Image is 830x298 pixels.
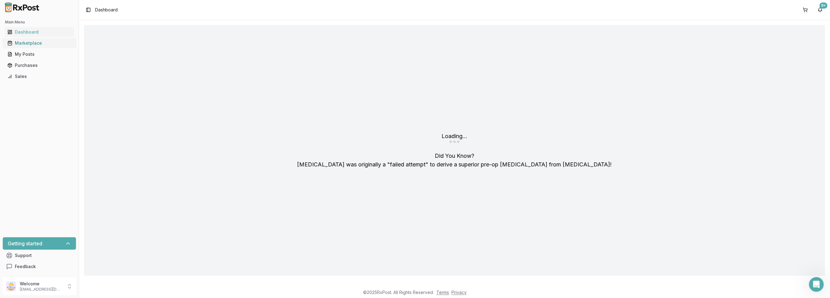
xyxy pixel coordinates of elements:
button: Feedback [2,261,76,272]
span: [MEDICAL_DATA] was originally a "failed attempt" to derive a superior pre-op [MEDICAL_DATA] from ... [297,161,612,168]
img: RxPost Logo [2,2,42,12]
h2: Main Menu [5,20,74,25]
div: Dashboard [7,29,71,35]
h3: Getting started [8,240,42,247]
div: Did You Know? [297,152,612,169]
button: 9+ [815,5,825,15]
button: My Posts [2,49,76,59]
div: My Posts [7,51,71,57]
span: Feedback [15,263,36,270]
iframe: Intercom live chat [809,277,824,292]
button: Support [2,250,76,261]
a: Sales [5,71,74,82]
button: Dashboard [2,27,76,37]
a: My Posts [5,49,74,60]
div: 9+ [820,2,828,9]
a: Purchases [5,60,74,71]
button: Purchases [2,60,76,70]
button: Marketplace [2,38,76,48]
div: Loading... [442,132,467,141]
a: Privacy [452,290,467,295]
a: Marketplace [5,38,74,49]
nav: breadcrumb [95,7,118,13]
p: [EMAIL_ADDRESS][DOMAIN_NAME] [20,287,63,292]
img: User avatar [6,281,16,291]
div: Purchases [7,62,71,68]
a: Terms [437,290,449,295]
span: Dashboard [95,7,118,13]
a: Dashboard [5,27,74,38]
p: Welcome [20,281,63,287]
div: Sales [7,73,71,80]
div: Marketplace [7,40,71,46]
button: Sales [2,71,76,81]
